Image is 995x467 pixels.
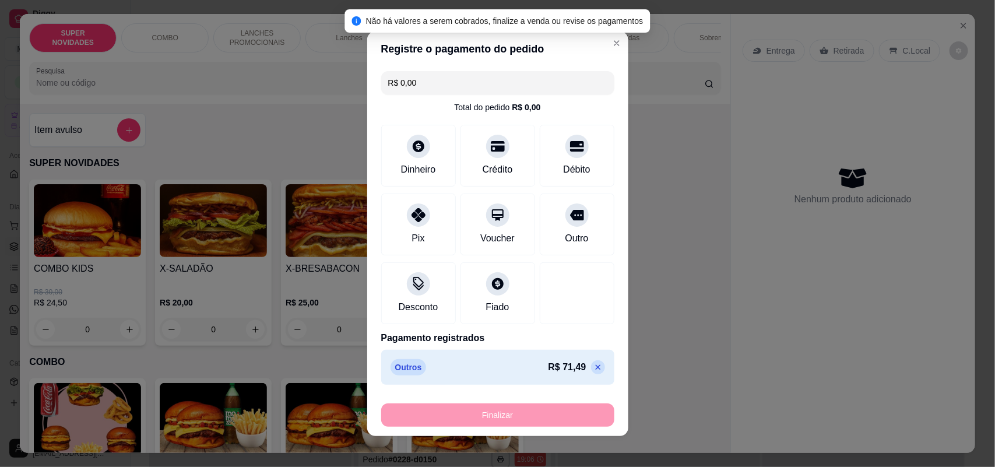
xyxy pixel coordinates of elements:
[391,359,427,375] p: Outros
[412,231,424,245] div: Pix
[563,163,590,177] div: Débito
[454,101,540,113] div: Total do pedido
[399,300,438,314] div: Desconto
[480,231,515,245] div: Voucher
[512,101,540,113] div: R$ 0,00
[367,31,628,66] header: Registre o pagamento do pedido
[381,331,614,345] p: Pagamento registrados
[565,231,588,245] div: Outro
[483,163,513,177] div: Crédito
[549,360,586,374] p: R$ 71,49
[486,300,509,314] div: Fiado
[366,16,644,26] span: Não há valores a serem cobrados, finalize a venda ou revise os pagamentos
[401,163,436,177] div: Dinheiro
[352,16,361,26] span: info-circle
[607,34,626,52] button: Close
[388,71,607,94] input: Ex.: hambúrguer de cordeiro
